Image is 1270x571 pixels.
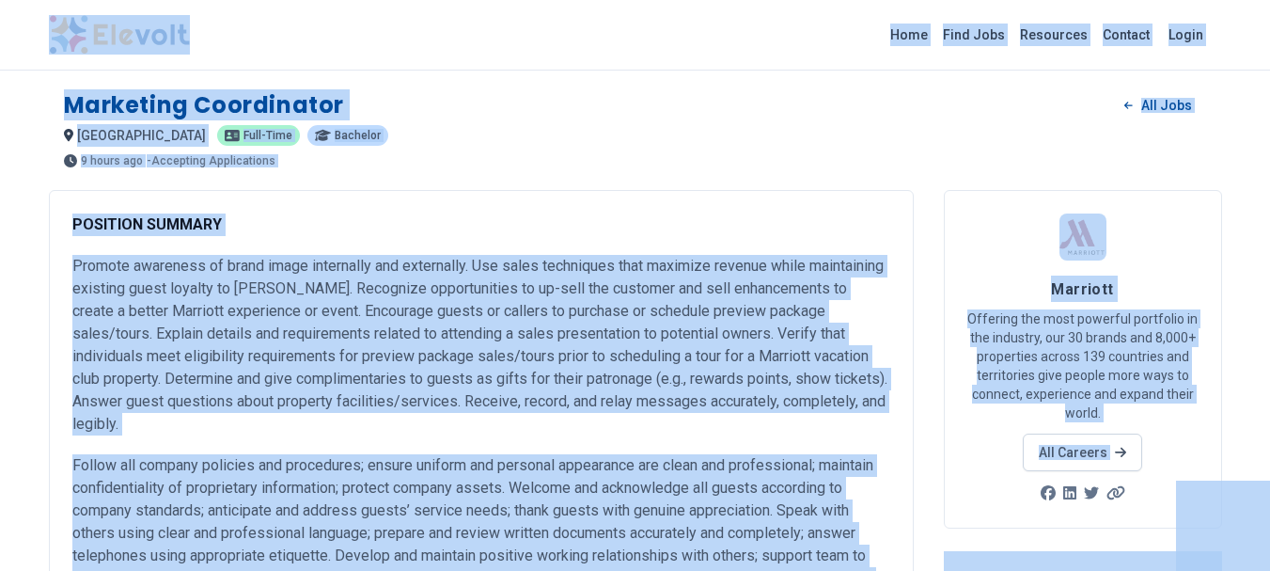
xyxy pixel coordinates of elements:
[1176,481,1270,571] iframe: Chat Widget
[49,15,190,55] img: Elevolt
[72,255,890,436] p: Promote awareness of brand image internally and externally. Use sales techniques that maximize re...
[81,155,143,167] span: 9 hours ago
[335,130,381,141] span: Bachelor
[1012,20,1095,50] a: Resources
[935,20,1012,50] a: Find Jobs
[1051,280,1114,298] span: Marriott
[883,20,935,50] a: Home
[1109,91,1206,119] a: All Jobs
[967,309,1199,422] p: Offering the most powerful portfolio in the industry, our 30 brands and 8,000+ properties across ...
[77,128,206,143] span: [GEOGRAPHIC_DATA]
[1023,434,1142,471] a: All Careers
[64,90,345,120] h1: Marketing Coordinator
[243,130,292,141] span: Full-time
[1157,16,1215,54] a: Login
[1059,214,1106,261] img: Marriott
[72,215,222,233] strong: POSITION SUMMARY
[147,155,275,167] p: - Accepting Applications
[1095,20,1157,50] a: Contact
